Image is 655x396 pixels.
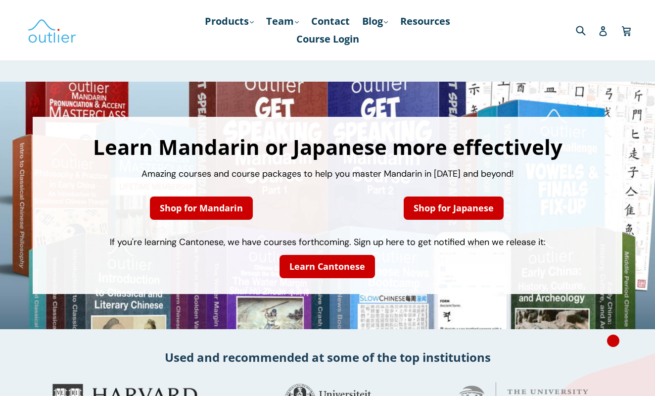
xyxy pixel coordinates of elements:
[27,16,77,45] img: Outlier Linguistics
[404,197,504,220] a: Shop for Japanese
[150,197,253,220] a: Shop for Mandarin
[200,12,259,30] a: Products
[110,236,546,248] span: If you're learning Cantonese, we have courses forthcoming. Sign up here to get notified when we r...
[261,12,304,30] a: Team
[357,12,393,30] a: Blog
[291,30,364,48] a: Course Login
[306,12,355,30] a: Contact
[141,168,514,180] span: Amazing courses and course packages to help you master Mandarin in [DATE] and beyond!
[280,255,375,278] a: Learn Cantonese
[43,137,612,157] h1: Learn Mandarin or Japanese more effectively
[395,12,455,30] a: Resources
[573,20,601,40] input: Search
